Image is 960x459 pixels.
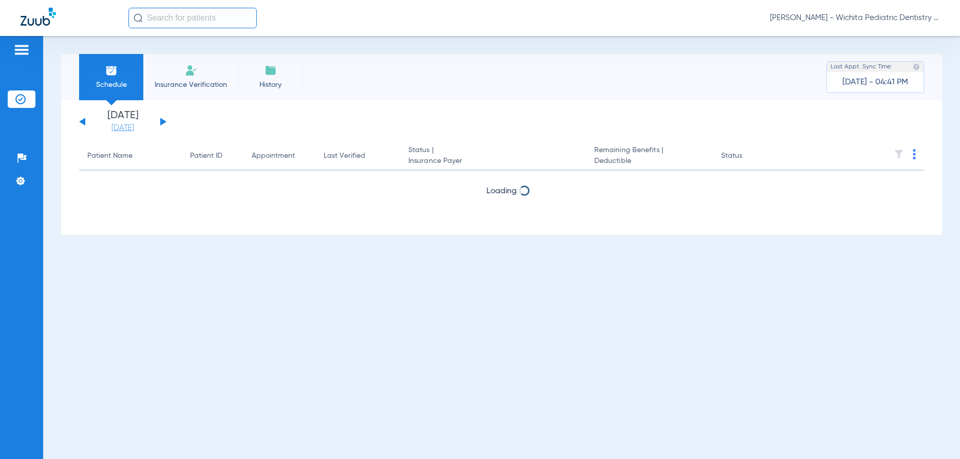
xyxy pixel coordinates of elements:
[92,111,154,133] li: [DATE]
[594,156,705,167] span: Deductible
[486,187,517,195] span: Loading
[400,142,586,171] th: Status |
[252,151,307,161] div: Appointment
[92,123,154,133] a: [DATE]
[324,151,365,161] div: Last Verified
[252,151,295,161] div: Appointment
[185,64,197,77] img: Manual Insurance Verification
[190,151,222,161] div: Patient ID
[151,80,231,90] span: Insurance Verification
[246,80,295,90] span: History
[713,142,782,171] th: Status
[909,410,960,459] iframe: Chat Widget
[21,8,56,26] img: Zuub Logo
[842,77,908,87] span: [DATE] - 04:41 PM
[913,63,920,70] img: last sync help info
[87,151,133,161] div: Patient Name
[831,62,892,72] span: Last Appt. Sync Time:
[87,151,174,161] div: Patient Name
[324,151,392,161] div: Last Verified
[13,44,30,56] img: hamburger-icon
[105,64,118,77] img: Schedule
[408,156,578,167] span: Insurance Payer
[770,13,939,23] span: [PERSON_NAME] - Wichita Pediatric Dentistry [GEOGRAPHIC_DATA]
[265,64,277,77] img: History
[913,149,916,159] img: group-dot-blue.svg
[87,80,136,90] span: Schedule
[190,151,235,161] div: Patient ID
[586,142,713,171] th: Remaining Benefits |
[894,149,904,159] img: filter.svg
[128,8,257,28] input: Search for patients
[134,13,143,23] img: Search Icon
